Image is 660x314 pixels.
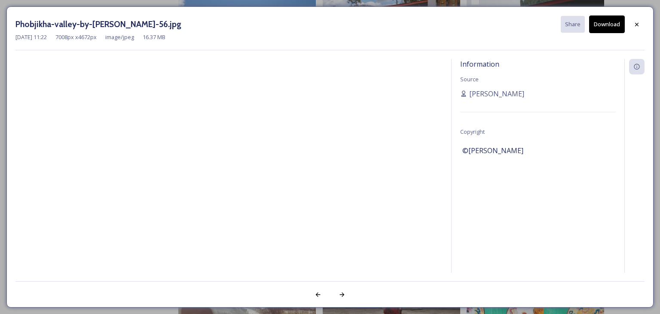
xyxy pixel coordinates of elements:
[469,89,524,99] span: [PERSON_NAME]
[589,15,625,33] button: Download
[15,33,47,41] span: [DATE] 11:22
[55,33,97,41] span: 7008 px x 4672 px
[143,33,165,41] span: 16.37 MB
[460,128,485,135] span: Copyright
[460,75,479,83] span: Source
[462,145,523,156] span: ©[PERSON_NAME]
[15,18,181,31] h3: Phobjikha-valley-by-[PERSON_NAME]-56.jpg
[561,16,585,33] button: Share
[105,33,134,41] span: image/jpeg
[460,59,499,69] span: Information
